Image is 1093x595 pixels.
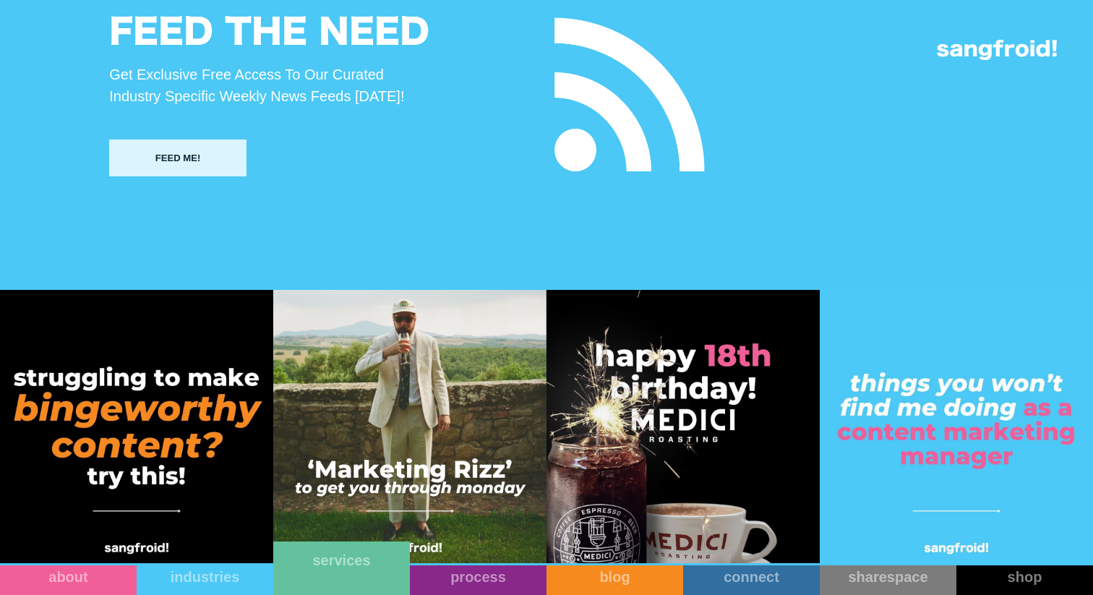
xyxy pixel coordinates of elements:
[109,64,429,107] p: Get Exclusive Free Access To Our Curated Industry Specific Weekly News Feeds [DATE]!
[410,565,546,595] a: process
[956,565,1093,595] a: shop
[273,542,410,595] a: services
[683,565,820,595] a: connect
[155,150,201,165] div: FEED ME!
[546,565,683,595] a: blog
[273,552,410,569] div: services
[937,40,1057,60] img: logo
[562,273,604,281] a: privacy policy
[956,568,1093,586] div: shop
[410,568,546,586] div: process
[137,565,273,595] a: industries
[137,568,273,586] div: industries
[683,568,820,586] div: connect
[109,140,247,176] a: FEED ME!
[820,568,956,586] div: sharespace
[820,565,956,595] a: sharespace
[546,568,683,586] div: blog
